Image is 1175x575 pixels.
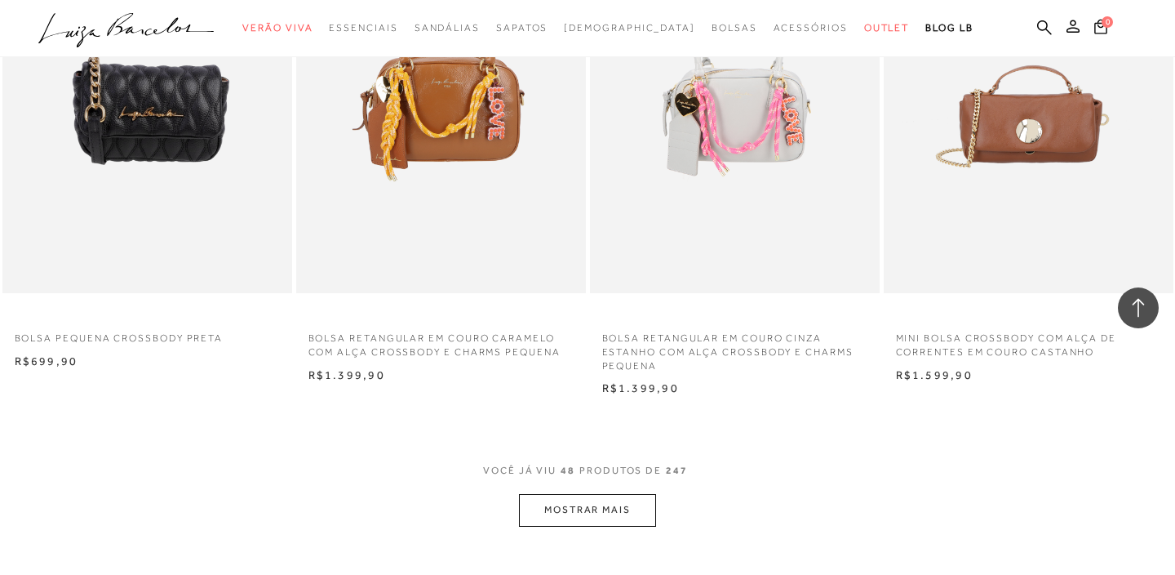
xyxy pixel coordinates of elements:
[896,368,973,381] span: R$1.599,90
[329,13,397,43] a: categoryNavScreenReaderText
[296,322,586,359] a: BOLSA RETANGULAR EM COURO CARAMELO COM ALÇA CROSSBODY E CHARMS PEQUENA
[774,13,848,43] a: categoryNavScreenReaderText
[884,322,1173,359] a: MINI BOLSA CROSSBODY COM ALÇA DE CORRENTES EM COURO CASTANHO
[1089,18,1112,40] button: 0
[774,22,848,33] span: Acessórios
[496,22,548,33] span: Sapatos
[864,13,910,43] a: categoryNavScreenReaderText
[564,22,695,33] span: [DEMOGRAPHIC_DATA]
[925,13,973,43] a: BLOG LB
[666,464,688,494] span: 247
[590,322,880,372] a: BOLSA RETANGULAR EM COURO CINZA ESTANHO COM ALÇA CROSSBODY E CHARMS PEQUENA
[308,368,385,381] span: R$1.399,90
[712,13,757,43] a: categoryNavScreenReaderText
[602,381,679,394] span: R$1.399,90
[712,22,757,33] span: Bolsas
[561,464,575,494] span: 48
[496,13,548,43] a: categoryNavScreenReaderText
[415,22,480,33] span: Sandálias
[519,494,656,526] button: MOSTRAR MAIS
[579,464,662,478] span: PRODUTOS DE
[2,322,292,345] a: BOLSA PEQUENA CROSSBODY PRETA
[925,22,973,33] span: BLOG LB
[864,22,910,33] span: Outlet
[415,13,480,43] a: categoryNavScreenReaderText
[242,13,313,43] a: categoryNavScreenReaderText
[564,13,695,43] a: noSubCategoriesText
[242,22,313,33] span: Verão Viva
[329,22,397,33] span: Essenciais
[15,354,78,368] span: R$699,90
[483,464,556,478] span: VOCê JÁ VIU
[1102,16,1113,28] span: 0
